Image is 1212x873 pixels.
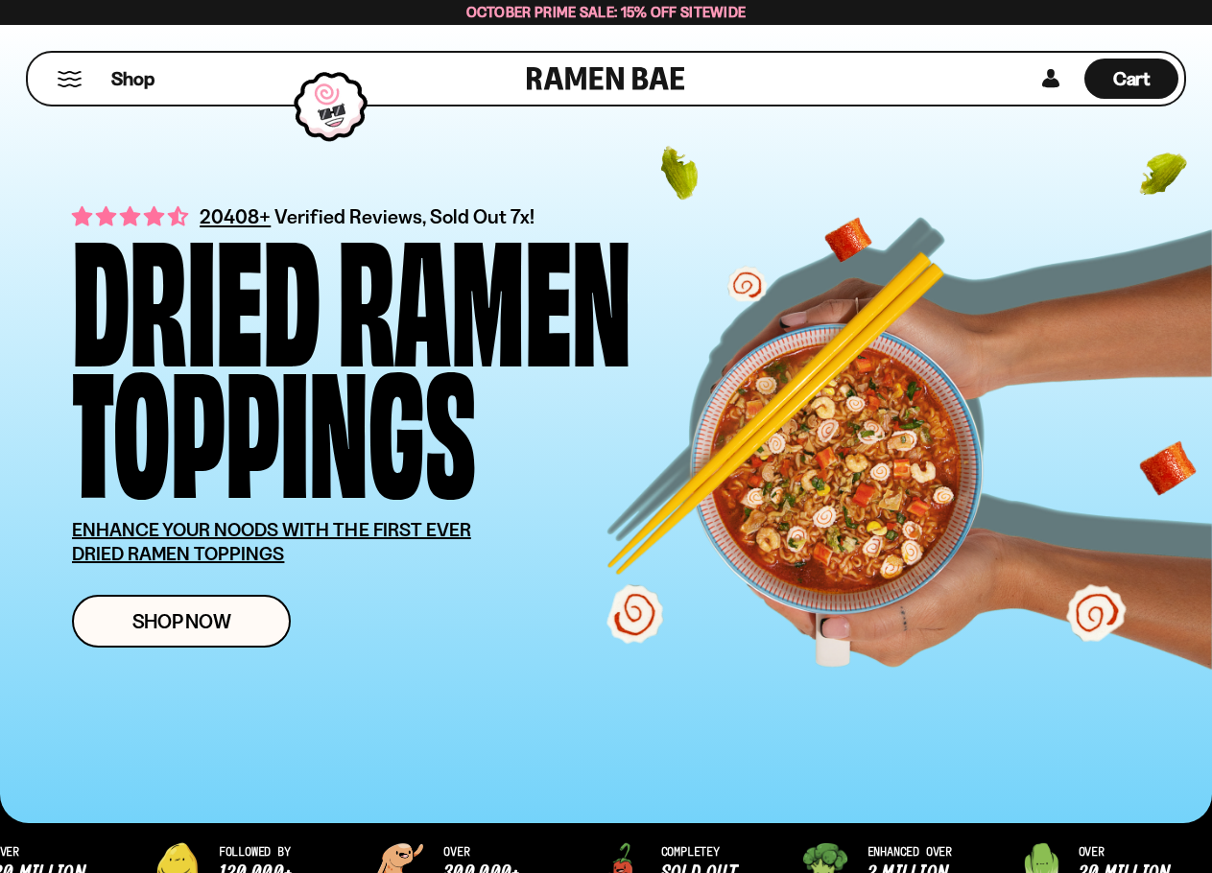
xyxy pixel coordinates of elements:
span: Shop [111,66,154,92]
div: Cart [1084,53,1178,105]
div: Ramen [338,226,631,358]
div: Toppings [72,358,476,489]
u: ENHANCE YOUR NOODS WITH THE FIRST EVER DRIED RAMEN TOPPINGS [72,518,471,565]
span: Shop Now [132,611,231,631]
a: Shop [111,59,154,99]
button: Mobile Menu Trigger [57,71,83,87]
div: Dried [72,226,321,358]
span: October Prime Sale: 15% off Sitewide [466,3,747,21]
span: Cart [1113,67,1151,90]
a: Shop Now [72,595,291,648]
